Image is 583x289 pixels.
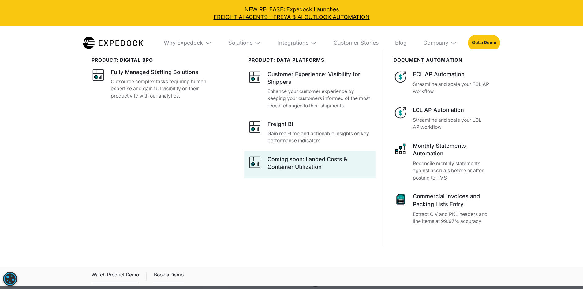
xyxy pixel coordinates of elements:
[92,271,139,282] a: open lightbox
[154,271,184,282] a: Book a Demo
[468,35,500,51] a: Get a Demo
[423,39,448,46] div: Company
[394,192,491,225] a: Commercial Invoices and Packing Lists EntryExtract CIV and PKL headers and line items at 99.97% a...
[413,106,491,114] div: LCL AP Automation
[413,142,491,157] div: Monthly Statements Automation
[164,39,203,46] div: Why Expedock
[248,155,372,173] a: Coming soon: Landed Costs & Container Utilization
[394,142,491,182] a: Monthly Statements AutomationReconcile monthly statements against accruals before or after postin...
[158,26,217,59] div: Why Expedock
[223,26,267,59] div: Solutions
[413,160,491,182] p: Reconcile monthly statements against accruals before or after posting to TMS
[267,120,293,128] div: Freight BI
[267,155,372,171] div: Coming soon: Landed Costs & Container Utilization
[248,57,372,63] div: PRODUCT: data platforms
[394,106,491,131] a: LCL AP AutomationStreamline and scale your LCL AP workflow
[92,57,226,63] div: product: digital bpo
[272,26,323,59] div: Integrations
[278,39,308,46] div: Integrations
[111,68,198,76] div: Fully Managed Staffing Solutions
[413,192,491,208] div: Commercial Invoices and Packing Lists Entry
[267,88,372,109] p: Enhance your customer experience by keeping your customers informed of the most recent changes to...
[394,70,491,95] a: FCL AP AutomationStreamline and scale your FCL AP workflow
[552,260,583,289] iframe: Chat Widget
[413,70,491,78] div: FCL AP Automation
[267,70,372,86] div: Customer Experience: Visibility for Shippers
[248,70,372,109] a: Customer Experience: Visibility for ShippersEnhance your customer experience by keeping your cust...
[92,271,139,282] div: Watch Product Demo
[413,81,491,95] p: Streamline and scale your FCL AP workflow
[228,39,252,46] div: Solutions
[248,120,372,144] a: Freight BIGain real-time and actionable insights on key performance indicators
[413,211,491,225] p: Extract CIV and PKL headers and line items at 99.97% accuracy
[6,6,577,21] div: NEW RELEASE: Expedock Launches
[390,26,412,59] a: Blog
[413,117,491,131] p: Streamline and scale your LCL AP workflow
[418,26,462,59] div: Company
[111,78,226,100] p: Outsource complex tasks requiring human expertise and gain full visibility on their productivity ...
[267,130,372,144] p: Gain real-time and actionable insights on key performance indicators
[328,26,384,59] a: Customer Stories
[6,13,577,21] a: FREIGHT AI AGENTS - FREYA & AI OUTLOOK AUTOMATION
[92,68,226,99] a: Fully Managed Staffing SolutionsOutsource complex tasks requiring human expertise and gain full v...
[394,57,491,63] div: document automation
